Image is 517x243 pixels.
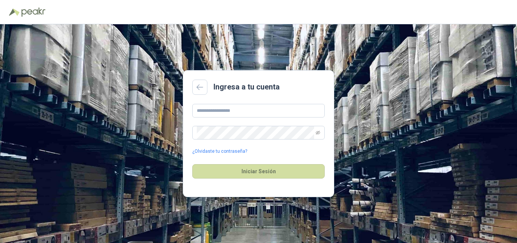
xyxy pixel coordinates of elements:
img: Logo [9,8,20,16]
a: ¿Olvidaste tu contraseña? [192,148,247,155]
img: Peakr [21,8,45,17]
span: eye-invisible [316,130,320,135]
button: Iniciar Sesión [192,164,325,179]
h2: Ingresa a tu cuenta [213,81,280,93]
